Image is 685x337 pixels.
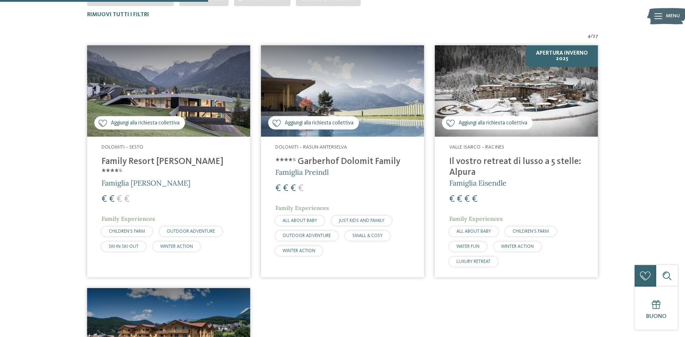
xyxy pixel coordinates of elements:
[449,195,455,204] span: €
[283,249,315,253] span: WINTER ACTION
[449,178,506,187] span: Famiglia Eisendle
[591,33,593,40] span: /
[456,229,491,234] span: ALL ABOUT BABY
[456,244,479,249] span: WATER FUN
[160,244,193,249] span: WINTER ACTION
[449,145,504,150] span: Valle Isarco – Racines
[593,33,598,40] span: 27
[298,184,303,193] span: €
[87,45,250,137] img: Family Resort Rainer ****ˢ
[275,145,347,150] span: Dolomiti – Rasun-Anterselva
[283,218,317,223] span: ALL ABOUT BABY
[449,156,583,178] h4: Il vostro retreat di lusso a 5 stelle: Alpura
[124,195,130,204] span: €
[109,195,114,204] span: €
[109,244,139,249] span: SKI-IN SKI-OUT
[352,233,383,238] span: SMALL & COSY
[261,45,424,137] img: Cercate un hotel per famiglie? Qui troverete solo i migliori!
[339,218,384,223] span: JUST KIDS AND FAMILY
[117,195,122,204] span: €
[435,45,598,277] a: Cercate un hotel per famiglie? Qui troverete solo i migliori! Aggiungi alla richiesta collettiva ...
[459,119,527,127] span: Aggiungi alla richiesta collettiva
[290,184,296,193] span: €
[283,233,331,238] span: OUTDOOR ADVENTURE
[285,119,353,127] span: Aggiungi alla richiesta collettiva
[635,287,678,330] a: Buono
[283,184,288,193] span: €
[102,156,236,178] h4: Family Resort [PERSON_NAME] ****ˢ
[435,45,598,137] img: Cercate un hotel per famiglie? Qui troverete solo i migliori!
[87,12,149,18] span: Rimuovi tutti i filtri
[102,215,155,222] span: Family Experiences
[261,45,424,277] a: Cercate un hotel per famiglie? Qui troverete solo i migliori! Aggiungi alla richiesta collettiva ...
[457,195,462,204] span: €
[102,178,190,187] span: Famiglia [PERSON_NAME]
[275,184,281,193] span: €
[102,195,107,204] span: €
[646,314,667,319] span: Buono
[275,204,329,211] span: Family Experiences
[501,244,534,249] span: WINTER ACTION
[87,45,250,277] a: Cercate un hotel per famiglie? Qui troverete solo i migliori! Aggiungi alla richiesta collettiva ...
[472,195,477,204] span: €
[587,33,591,40] span: 4
[111,119,180,127] span: Aggiungi alla richiesta collettiva
[109,229,145,234] span: CHILDREN’S FARM
[167,229,215,234] span: OUTDOOR ADVENTURE
[275,168,329,177] span: Famiglia Preindl
[102,145,143,150] span: Dolomiti – Sesto
[275,156,410,167] h4: ****ˢ Garberhof Dolomit Family
[449,215,503,222] span: Family Experiences
[456,259,491,264] span: LUXURY RETREAT
[513,229,549,234] span: CHILDREN’S FARM
[464,195,470,204] span: €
